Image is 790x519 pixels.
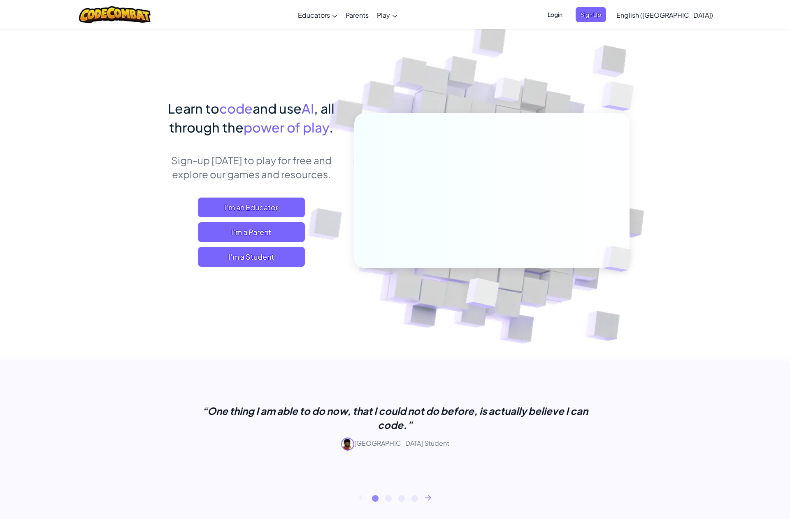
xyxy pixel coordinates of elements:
[385,495,392,502] button: 2
[543,7,567,22] button: Login
[198,198,305,217] a: I'm an Educator
[253,100,302,116] span: and use
[294,4,342,26] a: Educators
[341,438,354,451] img: avatar
[329,119,333,135] span: .
[373,4,402,26] a: Play
[398,495,405,502] button: 3
[479,61,538,123] img: Overlap cubes
[302,100,314,116] span: AI
[244,119,329,135] span: power of play
[79,6,151,23] img: CodeCombat logo
[342,4,373,26] a: Parents
[189,404,601,432] p: “One thing I am able to do now, that I could not do before, is actually believe I can code.”
[616,11,713,19] span: English ([GEOGRAPHIC_DATA])
[298,11,330,19] span: Educators
[411,495,418,502] button: 4
[576,7,606,22] button: Sign Up
[612,4,717,26] a: English ([GEOGRAPHIC_DATA])
[377,11,390,19] span: Play
[589,229,651,289] img: Overlap cubes
[160,153,342,181] p: Sign-up [DATE] to play for free and explore our games and resources.
[168,100,219,116] span: Learn to
[198,247,305,267] button: I'm a Student
[198,222,305,242] a: I'm a Parent
[219,100,253,116] span: code
[446,261,519,329] img: Overlap cubes
[189,438,601,451] p: [GEOGRAPHIC_DATA] Student
[372,495,379,502] button: 1
[586,62,657,131] img: Overlap cubes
